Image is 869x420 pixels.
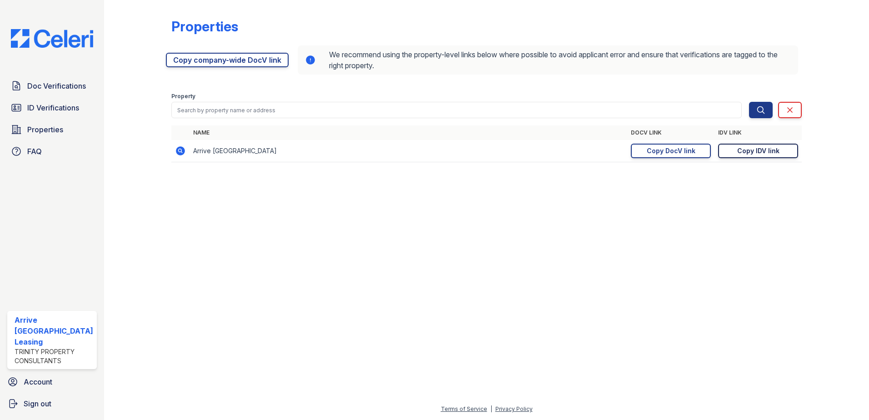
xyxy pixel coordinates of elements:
div: Properties [171,18,238,35]
label: Property [171,93,195,100]
a: ID Verifications [7,99,97,117]
a: Copy company-wide DocV link [166,53,289,67]
span: Properties [27,124,63,135]
td: Arrive [GEOGRAPHIC_DATA] [190,140,628,162]
div: Copy DocV link [647,146,695,155]
a: Sign out [4,395,100,413]
span: Sign out [24,398,51,409]
span: Doc Verifications [27,80,86,91]
div: We recommend using the property-level links below where possible to avoid applicant error and ens... [298,45,799,75]
span: Account [24,376,52,387]
span: FAQ [27,146,42,157]
a: Terms of Service [441,405,487,412]
th: IDV Link [714,125,802,140]
a: Copy IDV link [718,144,798,158]
img: CE_Logo_Blue-a8612792a0a2168367f1c8372b55b34899dd931a85d93a1a3d3e32e68fde9ad4.png [4,29,100,48]
a: Properties [7,120,97,139]
span: ID Verifications [27,102,79,113]
a: Privacy Policy [495,405,533,412]
div: Arrive [GEOGRAPHIC_DATA] Leasing [15,315,93,347]
div: Trinity Property Consultants [15,347,93,365]
div: Copy IDV link [737,146,779,155]
th: Name [190,125,628,140]
a: Doc Verifications [7,77,97,95]
a: Copy DocV link [631,144,711,158]
div: | [490,405,492,412]
th: DocV Link [627,125,714,140]
a: FAQ [7,142,97,160]
input: Search by property name or address [171,102,742,118]
a: Account [4,373,100,391]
